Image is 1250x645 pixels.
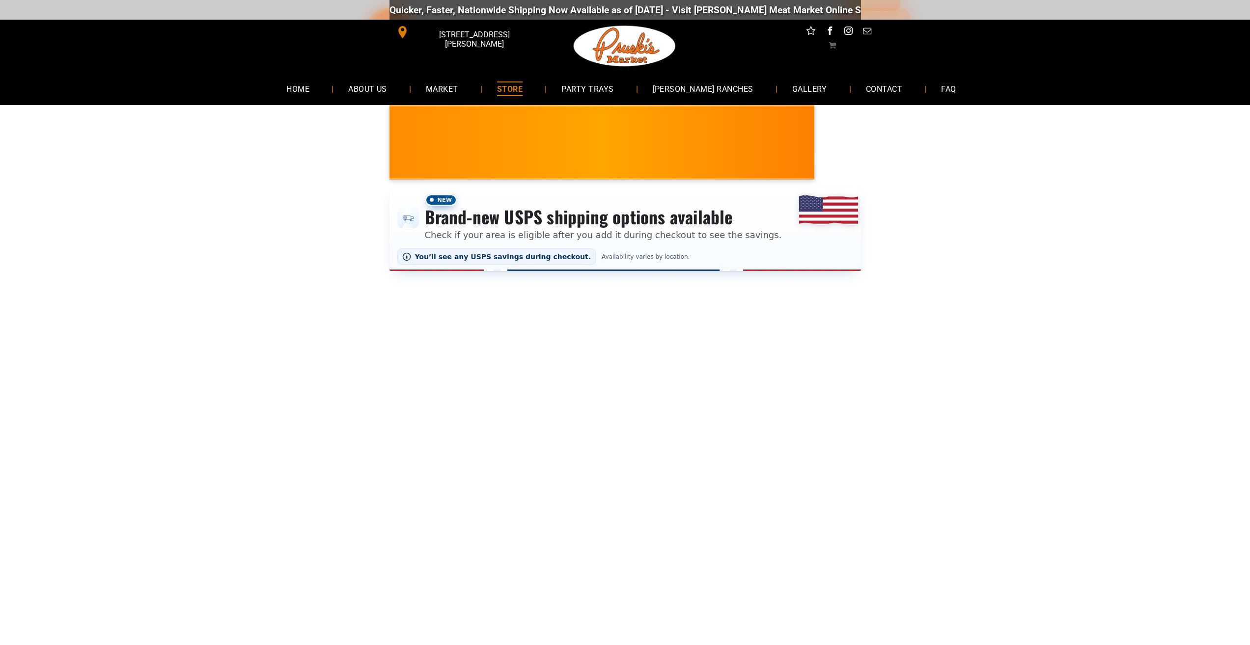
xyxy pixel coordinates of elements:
span: You’ll see any USPS savings during checkout. [415,253,591,261]
span: [STREET_ADDRESS][PERSON_NAME] [411,25,537,54]
a: instagram [842,25,855,40]
a: email [861,25,873,40]
p: Check if your area is eligible after you add it during checkout to see the savings. [425,228,782,242]
a: Social network [805,25,817,40]
span: New [425,194,457,206]
a: FAQ [926,76,971,102]
a: [STREET_ADDRESS][PERSON_NAME] [389,25,540,40]
a: [PERSON_NAME] RANCHES [638,76,768,102]
a: HOME [272,76,324,102]
a: GALLERY [778,76,842,102]
a: PARTY TRAYS [547,76,628,102]
a: STORE [482,76,537,102]
div: Quicker, Faster, Nationwide Shipping Now Available as of [DATE] - Visit [PERSON_NAME] Meat Market... [389,4,984,16]
span: Availability varies by location. [600,253,692,260]
a: MARKET [411,76,473,102]
h3: Brand-new USPS shipping options available [425,206,782,228]
img: Pruski-s+Market+HQ+Logo2-1920w.png [572,20,678,73]
div: Shipping options announcement [389,188,861,271]
a: facebook [823,25,836,40]
a: ABOUT US [333,76,402,102]
a: CONTACT [851,76,917,102]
